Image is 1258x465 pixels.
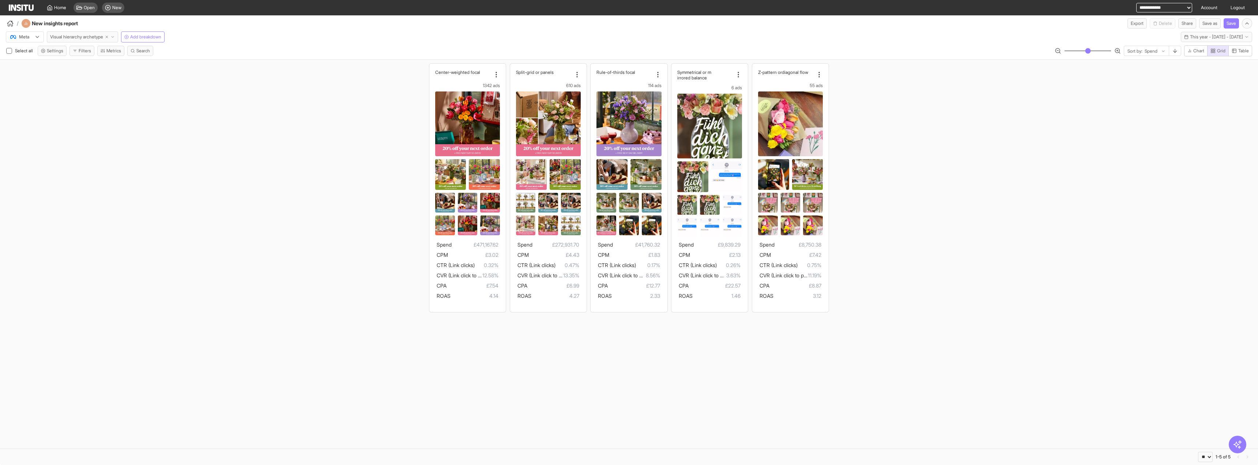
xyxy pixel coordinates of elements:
[758,70,782,75] h2: Z-pattern or
[760,272,824,278] span: CVR (Link click to purchase)
[437,262,475,268] span: CTR (Link clicks)
[50,34,103,40] span: Visual hierarchy archetype
[693,292,741,300] span: 1.46
[1217,48,1225,54] span: Grid
[677,70,711,75] h2: Symmetrical or m
[437,272,501,278] span: CVR (Link click to purchase)
[563,271,579,280] span: 13.35%
[22,19,98,28] div: New insights report
[690,251,741,259] span: £2.13
[679,293,693,299] span: ROAS
[758,83,823,89] div: 55 ads
[517,262,555,268] span: CTR (Link clicks)
[437,293,451,299] span: ROAS
[516,83,581,89] div: 610 ads
[760,262,798,268] span: CTR (Link clicks)
[69,46,94,56] button: Filters
[598,252,609,258] span: CPM
[689,281,741,290] span: £22.57
[679,282,689,289] span: CPA
[475,261,498,270] span: 0.32%
[97,46,124,56] button: Metrics
[531,292,579,300] span: 4.27
[437,252,448,258] span: CPM
[517,272,581,278] span: CVR (Link click to purchase)
[437,241,452,248] span: Spend
[760,241,775,248] span: Spend
[517,282,527,289] span: CPA
[1216,454,1231,460] div: 1-5 of 5
[460,70,480,75] h2: hted focal
[47,31,118,42] button: Visual hierarchy archetype
[1181,32,1252,42] button: This year - [DATE] - [DATE]
[598,241,613,248] span: Spend
[679,241,694,248] span: Spend
[679,252,690,258] span: CPM
[1199,18,1221,29] button: Save as
[598,293,612,299] span: ROAS
[47,48,63,54] span: Settings
[15,48,34,53] span: Select all
[1184,45,1208,56] button: Chart
[532,240,579,249] span: £272,931.70
[17,20,19,27] span: /
[596,83,661,89] div: 114 ads
[127,46,153,56] button: Search
[598,262,636,268] span: CTR (Link clicks)
[517,293,531,299] span: ROAS
[435,70,491,75] div: Center-weighted focal
[598,282,608,289] span: CPA
[1127,48,1142,54] span: Sort by:
[596,70,652,75] div: Rule-of-thirds focal
[636,261,660,270] span: 0.17%
[1127,18,1147,29] button: Export
[437,282,447,289] span: CPA
[598,272,662,278] span: CVR (Link click to purchase)
[775,240,821,249] span: £8,750.38
[517,252,529,258] span: CPM
[435,70,460,75] h2: Center-weig
[596,70,635,75] h2: Rule-of-thirds focal
[677,85,742,91] div: 6 ads
[516,70,572,75] div: Split-grid or panels
[452,240,498,249] span: £471,167.62
[1150,18,1175,29] button: Delete
[1224,18,1239,29] button: Save
[130,34,161,40] span: Add breakdown
[32,20,98,27] h4: New insights report
[808,271,821,280] span: 11.19%
[6,19,19,28] button: /
[679,272,743,278] span: CVR (Link click to purchase)
[608,281,660,290] span: £12.77
[1228,45,1252,56] button: Table
[517,241,532,248] span: Spend
[760,293,773,299] span: ROAS
[771,251,821,259] span: £7.42
[677,70,733,80] div: Symmetrical or mirrored balance
[451,292,498,300] span: 4.14
[9,4,34,11] img: Logo
[555,261,579,270] span: 0.47%
[769,281,821,290] span: £8.87
[1190,34,1243,40] span: This year - [DATE] - [DATE]
[482,271,498,280] span: 12.58%
[694,240,741,249] span: £9,839.29
[773,292,821,300] span: 3.12
[679,262,717,268] span: CTR (Link clicks)
[717,261,741,270] span: 0.26%
[516,70,554,75] h2: Split-grid or panels
[758,70,814,75] div: Z-pattern or diagonal flow
[527,281,579,290] span: £6.99
[1150,18,1175,29] span: You cannot delete a preset report.
[646,271,660,280] span: 8.56%
[1178,18,1196,29] button: Share
[1207,45,1229,56] button: Grid
[760,282,769,289] span: CPA
[613,240,660,249] span: £41,760.32
[782,70,808,75] h2: diagonal flow
[677,75,707,80] h2: irrored balance
[447,281,498,290] span: £7.54
[136,48,150,54] span: Search
[84,5,95,11] span: Open
[448,251,498,259] span: £3.02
